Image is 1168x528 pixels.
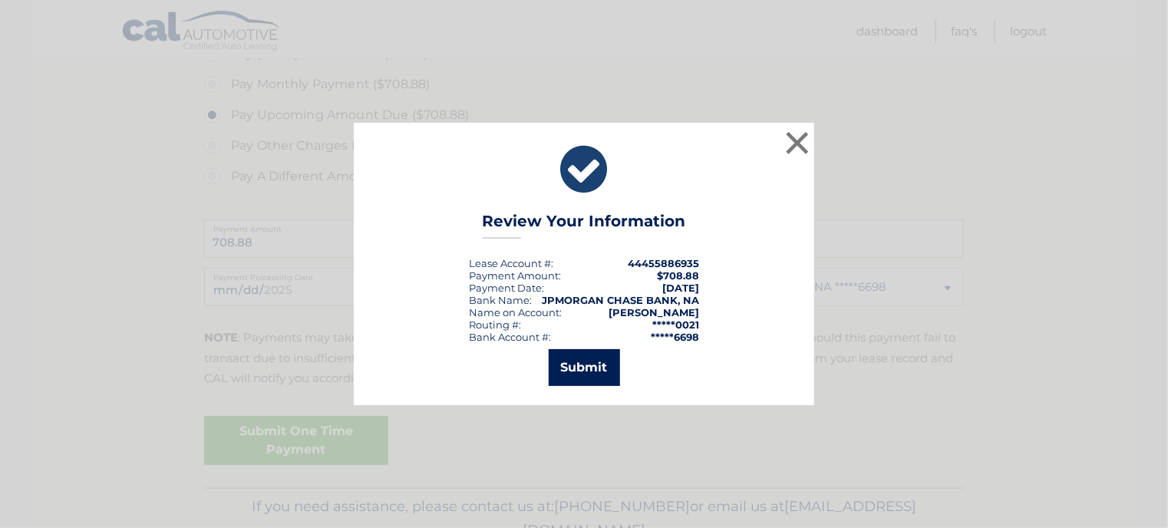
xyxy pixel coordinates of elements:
[662,282,699,294] span: [DATE]
[657,269,699,282] span: $708.88
[469,318,521,331] div: Routing #:
[469,282,542,294] span: Payment Date
[469,269,561,282] div: Payment Amount:
[609,306,699,318] strong: [PERSON_NAME]
[469,257,553,269] div: Lease Account #:
[469,282,544,294] div: :
[469,294,532,306] div: Bank Name:
[628,257,699,269] strong: 44455886935
[542,294,699,306] strong: JPMORGAN CHASE BANK, NA
[469,306,562,318] div: Name on Account:
[469,331,551,343] div: Bank Account #:
[549,349,620,386] button: Submit
[782,127,813,158] button: ×
[483,212,686,239] h3: Review Your Information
